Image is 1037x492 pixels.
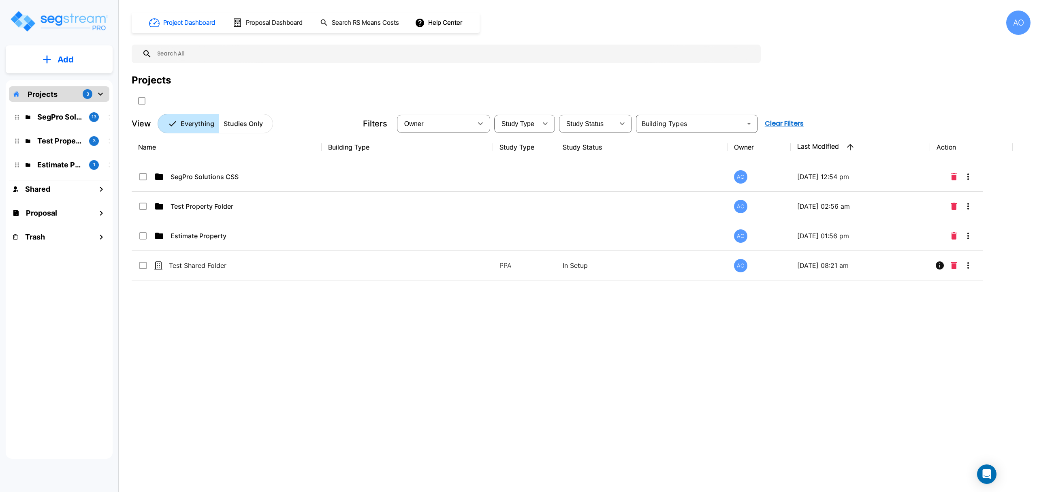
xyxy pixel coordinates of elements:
[37,111,83,122] p: SegPro Solutions CSS
[948,169,960,185] button: Delete
[28,89,58,100] p: Projects
[960,198,976,214] button: More-Options
[638,118,742,129] input: Building Types
[566,120,604,127] span: Study Status
[728,133,791,162] th: Owner
[734,200,747,213] div: AO
[37,135,83,146] p: Test Property Folder
[158,114,219,133] button: Everything
[246,18,303,28] h1: Proposal Dashboard
[563,261,721,270] p: In Setup
[152,45,757,63] input: Search All
[229,14,307,31] button: Proposal Dashboard
[158,114,273,133] div: Platform
[734,170,747,184] div: AO
[132,118,151,130] p: View
[948,257,960,274] button: Delete
[496,112,537,135] div: Select
[219,114,273,133] button: Studies Only
[146,14,220,32] button: Project Dashboard
[797,261,924,270] p: [DATE] 08:21 am
[134,93,150,109] button: SelectAll
[960,257,976,274] button: More-Options
[6,48,113,71] button: Add
[948,228,960,244] button: Delete
[86,91,89,98] p: 3
[1006,11,1031,35] div: AO
[413,15,465,30] button: Help Center
[163,18,215,28] h1: Project Dashboard
[332,18,399,28] h1: Search RS Means Costs
[499,261,550,270] p: PPA
[363,118,387,130] p: Filters
[404,120,424,127] span: Owner
[37,159,83,170] p: Estimate Property
[734,229,747,243] div: AO
[960,169,976,185] button: More-Options
[797,231,924,241] p: [DATE] 01:56 pm
[561,112,614,135] div: Select
[977,464,996,484] div: Open Intercom Messenger
[399,112,472,135] div: Select
[734,259,747,272] div: AO
[25,184,50,195] h1: Shared
[762,116,807,132] button: Clear Filters
[132,73,171,88] div: Projects
[26,207,57,218] h1: Proposal
[493,133,556,162] th: Study Type
[317,15,403,31] button: Search RS Means Costs
[25,231,45,242] h1: Trash
[58,53,74,66] p: Add
[181,119,214,128] p: Everything
[930,133,1012,162] th: Action
[171,201,252,211] p: Test Property Folder
[556,133,727,162] th: Study Status
[743,118,755,129] button: Open
[9,10,109,33] img: Logo
[960,228,976,244] button: More-Options
[171,231,252,241] p: Estimate Property
[797,172,924,182] p: [DATE] 12:54 pm
[224,119,263,128] p: Studies Only
[797,201,924,211] p: [DATE] 02:56 am
[171,172,252,182] p: SegPro Solutions CSS
[132,133,322,162] th: Name
[501,120,534,127] span: Study Type
[92,113,96,120] p: 13
[948,198,960,214] button: Delete
[93,161,95,168] p: 1
[93,137,96,144] p: 3
[791,133,930,162] th: Last Modified
[322,133,493,162] th: Building Type
[169,261,250,270] p: Test Shared Folder
[932,257,948,274] button: Info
